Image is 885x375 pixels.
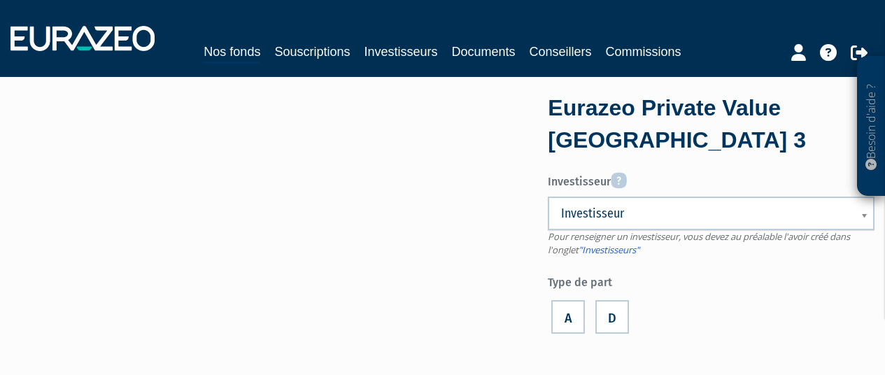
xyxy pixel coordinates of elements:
[548,230,850,256] span: Pour renseigner un investisseur, vous devez au préalable l'avoir créé dans l'onglet
[863,64,879,190] p: Besoin d'aide ?
[548,270,875,291] label: Type de part
[204,42,260,64] a: Nos fonds
[579,243,639,256] a: "Investisseurs"
[595,300,629,334] label: D
[548,92,875,156] div: Eurazeo Private Value [GEOGRAPHIC_DATA] 3
[452,42,516,62] a: Documents
[274,42,350,62] a: Souscriptions
[606,42,681,62] a: Commissions
[10,26,155,51] img: 1732889491-logotype_eurazeo_blanc_rvb.png
[551,300,585,334] label: A
[561,205,843,222] span: Investisseur
[530,42,592,62] a: Conseillers
[548,167,875,190] label: Investisseur
[364,42,437,62] a: Investisseurs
